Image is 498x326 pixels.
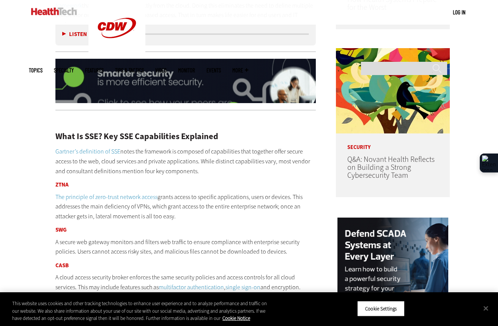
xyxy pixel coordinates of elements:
a: Q&A: Novant Health Reflects on Building a Strong Cybersecurity Team [347,154,435,180]
p: A cloud access security broker enforces the same security policies and access controls for all cl... [55,273,316,292]
img: Extension Icon [482,155,496,171]
a: Gartner’s definition of SSE [55,147,120,155]
div: This website uses cookies and other tracking technologies to enhance user experience and to analy... [12,300,274,322]
button: Close [478,300,494,317]
img: Home [31,8,77,15]
span: More [232,67,248,73]
p: Security [336,133,450,150]
button: Cookie Settings [357,301,405,317]
a: The principle of zero-trust network access [55,193,158,201]
a: More information about your privacy [222,315,250,321]
a: Log in [453,9,465,16]
p: A secure web gateway monitors and filters web traffic to ensure compliance with enterprise securi... [55,237,316,257]
span: Specialty [54,67,74,73]
a: Tips & Tactics [115,67,144,73]
h3: CASB [55,263,316,268]
img: abstract illustration of a tree [336,48,450,133]
span: Topics [29,67,43,73]
a: CDW [88,50,145,58]
h2: What Is SSE? Key SSE Capabilities Explained [55,132,316,141]
h3: SWG [55,227,316,233]
div: User menu [453,8,465,16]
a: MonITor [178,67,195,73]
a: Events [206,67,221,73]
p: notes the framework is composed of capabilities that together offer secure access to the web, clo... [55,147,316,176]
a: multifactor authentication [159,283,224,291]
p: grants access to specific applications, users or devices. This addresses the main deficiency of V... [55,192,316,221]
a: Video [155,67,167,73]
a: single sign-on [225,283,260,291]
h3: ZTNA [55,182,316,188]
a: Features [85,67,104,73]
